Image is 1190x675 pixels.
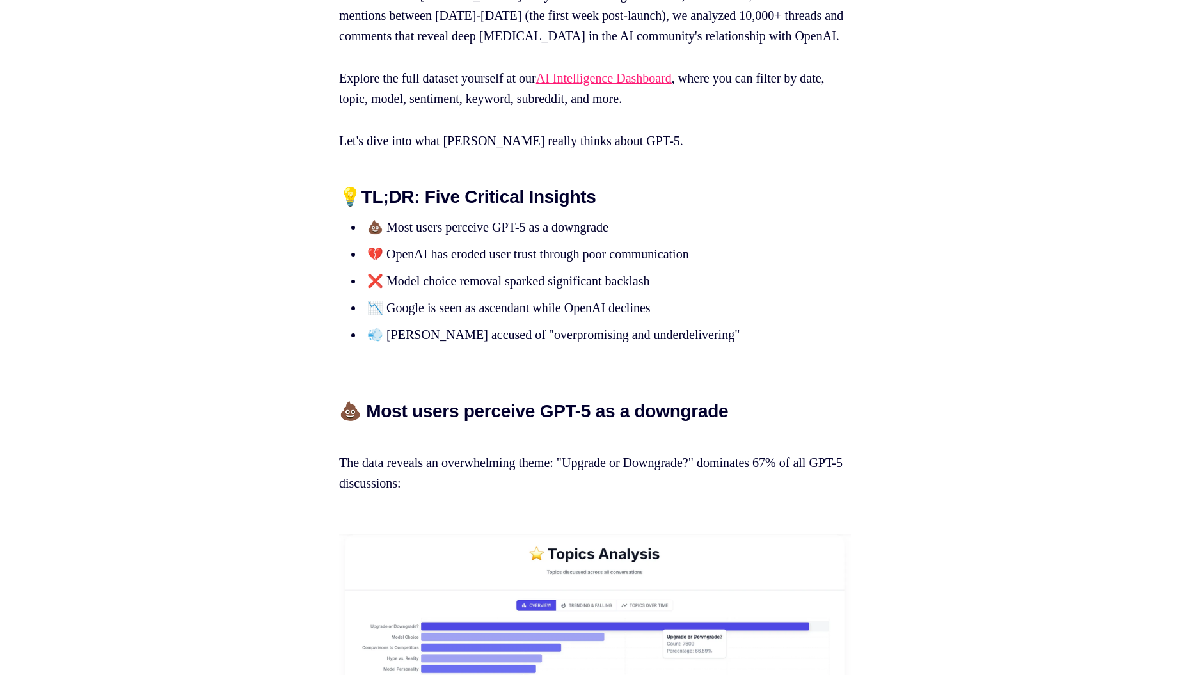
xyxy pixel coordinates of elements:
[339,68,851,109] p: Explore the full dataset yourself at our , where you can filter by date, topic, model, sentiment,...
[363,324,832,345] li: 💨 [PERSON_NAME] accused of "overpromising and underdelivering"
[363,244,832,264] li: 💔 OpenAI has eroded user trust through poor communication
[339,432,851,493] p: The data reveals an overwhelming theme: "Upgrade or Downgrade?" dominates 67% of all GPT-5 discus...
[339,381,851,422] h2: 💩 Most users perceive GPT-5 as a downgrade
[363,271,832,291] li: ❌ Model choice removal sparked significant backlash
[536,71,672,85] a: AI Intelligence Dashboard
[339,187,851,207] h2: TL;DR: Five Critical Insights
[339,187,361,207] strong: 💡
[363,298,832,318] li: 📉 Google is seen as ascendant while OpenAI declines
[339,131,851,151] p: Let's dive into what [PERSON_NAME] really thinks about GPT-5.
[363,217,832,237] li: 💩 Most users perceive GPT-5 as a downgrade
